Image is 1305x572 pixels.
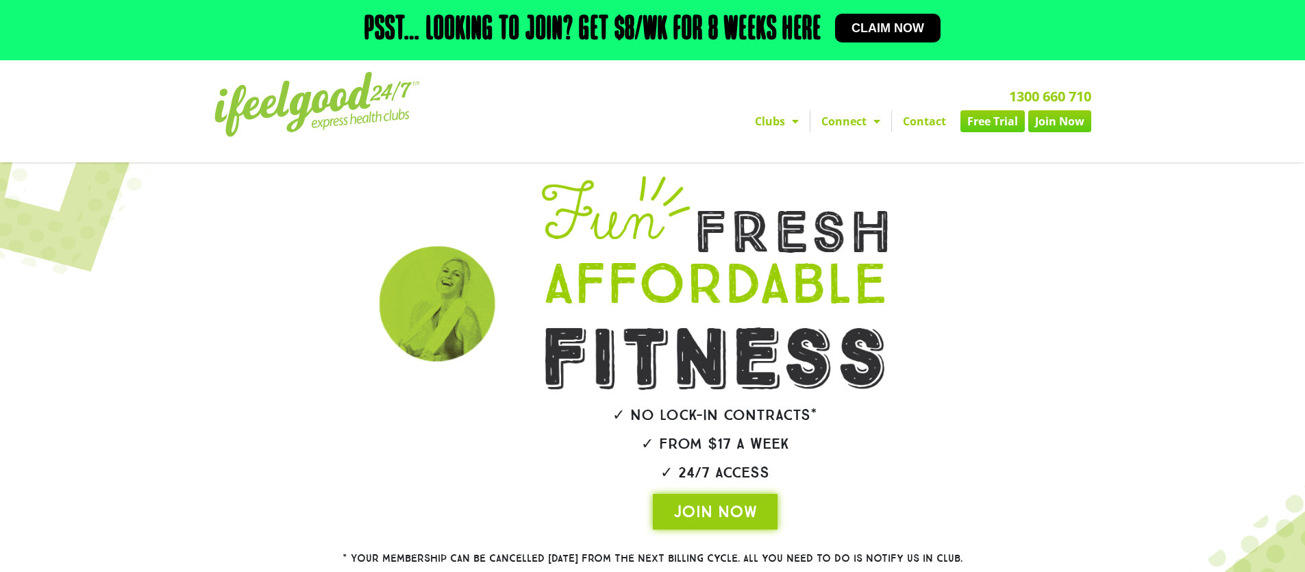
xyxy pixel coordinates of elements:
h2: * Your membership can be cancelled [DATE] from the next billing cycle. All you need to do is noti... [293,554,1012,564]
a: 1300 660 710 [1009,87,1091,105]
a: Free Trial [960,110,1025,132]
h2: Psst… Looking to join? Get $8/wk for 8 weeks here [364,14,821,47]
a: Clubs [744,110,810,132]
h2: ✓ No lock-in contracts* [504,408,927,423]
nav: Menu [526,110,1091,132]
a: Claim now [835,14,941,42]
a: Connect [810,110,891,132]
span: Claim now [852,22,924,34]
h2: ✓ 24/7 Access [504,465,927,480]
h2: ✓ From $17 a week [504,436,927,451]
span: JOIN NOW [673,501,757,523]
a: Contact [892,110,957,132]
a: JOIN NOW [653,494,778,530]
a: Join Now [1028,110,1091,132]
